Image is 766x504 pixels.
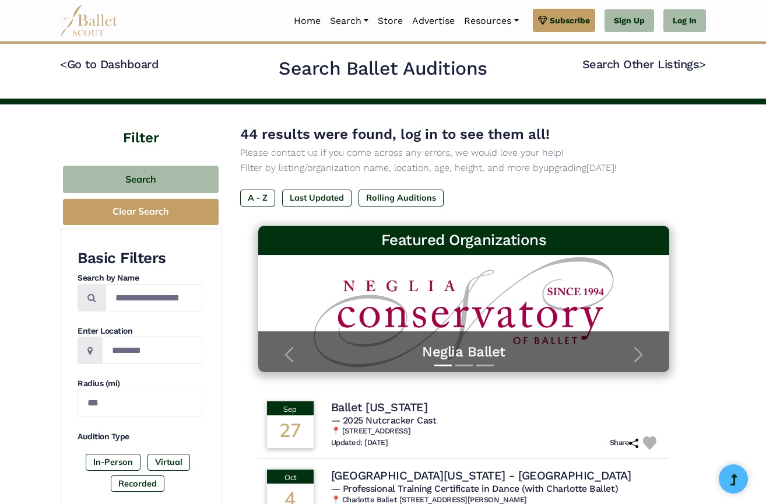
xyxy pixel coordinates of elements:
a: upgrading [543,162,586,173]
p: Please contact us if you come across any errors, we would love your help! [240,145,687,160]
h6: Updated: [DATE] [331,438,388,448]
a: Home [289,9,325,33]
label: Recorded [111,475,164,492]
span: — Professional Training Certificate in Dance (with Charlotte Ballet) [331,483,618,494]
button: Slide 2 [455,359,473,372]
h3: Basic Filters [78,249,202,268]
label: Rolling Auditions [359,190,444,206]
label: In-Person [86,454,140,470]
div: 27 [267,415,314,448]
a: Search Other Listings> [582,57,706,71]
code: > [699,57,706,71]
a: Advertise [407,9,459,33]
button: Slide 3 [476,359,494,372]
h4: Radius (mi) [78,378,202,390]
a: Log In [663,9,706,33]
h6: Share [610,438,639,448]
h2: Search Ballet Auditions [279,57,487,81]
h4: Ballet [US_STATE] [331,400,428,415]
span: Subscribe [550,14,590,27]
label: A - Z [240,190,275,206]
a: Neglia Ballet [270,343,658,361]
div: Oct [267,470,314,484]
h4: Search by Name [78,272,202,284]
h4: Enter Location [78,325,202,337]
button: Clear Search [63,199,219,225]
a: <Go to Dashboard [60,57,159,71]
p: Filter by listing/organization name, location, age, height, and more by [DATE]! [240,160,687,176]
a: Store [373,9,407,33]
a: Search [325,9,373,33]
a: Sign Up [605,9,654,33]
input: Search by names... [106,284,202,311]
button: Search [63,166,219,193]
span: 44 results were found, log in to see them all! [240,126,550,142]
h4: [GEOGRAPHIC_DATA][US_STATE] - [GEOGRAPHIC_DATA] [331,468,631,483]
h4: Filter [60,104,222,148]
label: Last Updated [282,190,352,206]
span: — 2025 Nutcracker Cast [331,415,436,426]
h3: Featured Organizations [268,230,660,250]
h6: 📍 [STREET_ADDRESS] [331,426,661,436]
label: Virtual [147,454,190,470]
img: gem.svg [538,14,547,27]
button: Slide 1 [434,359,452,372]
div: Sep [267,401,314,415]
a: Subscribe [533,9,595,32]
input: Location [102,337,202,364]
a: Resources [459,9,523,33]
h4: Audition Type [78,431,202,443]
code: < [60,57,67,71]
